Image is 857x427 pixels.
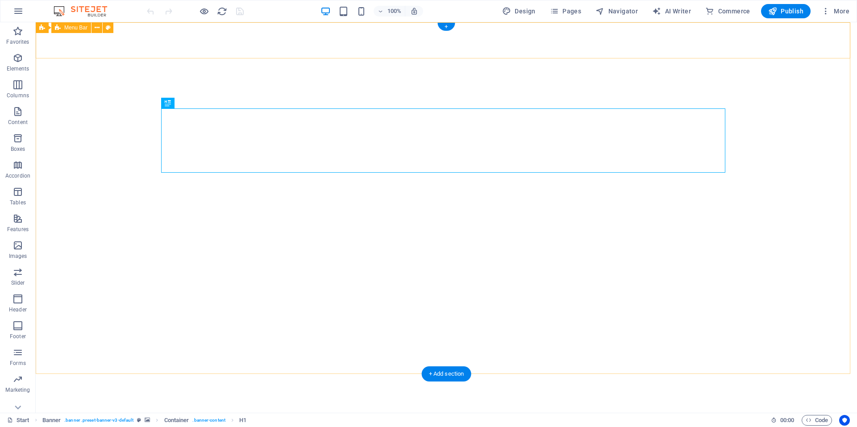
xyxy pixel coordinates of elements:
button: 100% [374,6,405,17]
nav: breadcrumb [42,415,247,426]
span: Commerce [705,7,750,16]
span: . banner .preset-banner-v3-default [64,415,133,426]
span: Click to select. Double-click to edit [164,415,189,426]
a: Click to cancel selection. Double-click to open Pages [7,415,29,426]
i: Reload page [217,6,227,17]
button: Navigator [592,4,641,18]
div: + Add section [422,366,471,381]
p: Accordion [5,172,30,179]
p: Footer [10,333,26,340]
p: Content [8,119,28,126]
p: Marketing [5,386,30,394]
p: Columns [7,92,29,99]
span: Design [502,7,536,16]
span: AI Writer [652,7,691,16]
button: More [818,4,853,18]
button: reload [216,6,227,17]
h6: 100% [387,6,401,17]
div: + [437,23,455,31]
p: Favorites [6,38,29,46]
button: Publish [761,4,811,18]
img: Editor Logo [51,6,118,17]
button: Pages [546,4,585,18]
i: On resize automatically adjust zoom level to fit chosen device. [410,7,418,15]
p: Boxes [11,145,25,153]
button: Design [499,4,539,18]
button: Click here to leave preview mode and continue editing [199,6,209,17]
span: Navigator [595,7,638,16]
p: Forms [10,360,26,367]
span: Click to select. Double-click to edit [42,415,61,426]
p: Images [9,253,27,260]
div: Design (Ctrl+Alt+Y) [499,4,539,18]
span: : [786,417,788,423]
button: AI Writer [649,4,695,18]
span: Menu Bar [64,25,87,30]
p: Elements [7,65,29,72]
button: Commerce [702,4,754,18]
button: Code [802,415,832,426]
i: This element is a customizable preset [137,418,141,423]
span: Click to select. Double-click to edit [239,415,246,426]
span: Publish [768,7,803,16]
p: Tables [10,199,26,206]
p: Features [7,226,29,233]
span: Pages [550,7,581,16]
p: Slider [11,279,25,286]
span: . banner-content [192,415,225,426]
span: More [821,7,849,16]
button: Usercentrics [839,415,850,426]
p: Header [9,306,27,313]
span: Code [806,415,828,426]
span: 00 00 [780,415,794,426]
i: This element contains a background [145,418,150,423]
h6: Session time [771,415,795,426]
